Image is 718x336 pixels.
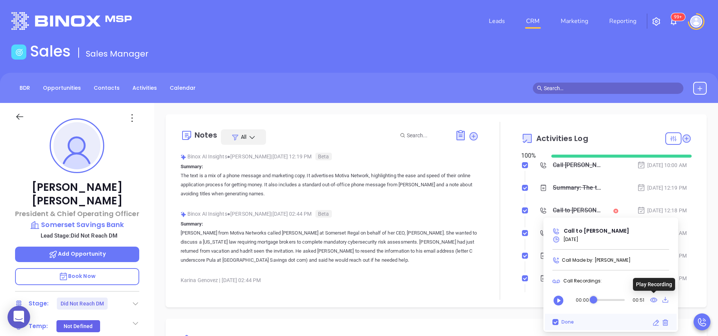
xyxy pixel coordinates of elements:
[181,221,204,227] b: Summary:
[86,48,149,60] span: Sales Manager
[165,82,200,94] a: Calendar
[637,184,687,192] div: [DATE] 12:19 PM
[563,236,578,242] span: [DATE]
[606,14,639,29] a: Reporting
[38,82,85,94] a: Opportunities
[576,298,589,302] div: 00:00
[671,13,685,21] sup: 100
[181,275,479,286] div: Karina Genovez [DATE] 02:44 PM
[11,12,132,30] img: logo
[181,229,479,265] p: [PERSON_NAME] from Motiva Networks called [PERSON_NAME] at Somerset Regal on behalf of her CEO, [...
[181,154,186,160] img: svg%3e
[128,82,161,94] a: Activities
[61,298,104,310] div: Did Not Reach DM
[553,182,602,193] div: Summary: The text is a mix of a phone message and marketing copy. It advertises Motiva Network, h...
[637,161,687,169] div: [DATE] 10:00 AM
[181,208,479,219] div: Binox AI Insights [PERSON_NAME] | [DATE] 02:44 PM
[241,133,246,141] span: All
[521,151,542,160] div: 100 %
[89,82,124,94] a: Contacts
[523,14,543,29] a: CRM
[652,17,661,26] img: iconSetting
[49,250,106,258] span: Add Opportunity
[29,321,48,332] div: Temp:
[181,151,479,162] div: Binox AI Insights [PERSON_NAME] | [DATE] 12:19 PM
[227,211,231,217] span: ●
[15,209,139,219] p: President & Chief Operating Officer
[562,257,631,263] span: Call Made by: [PERSON_NAME]
[227,153,231,160] span: ●
[690,15,702,28] img: user
[315,153,332,160] span: Beta
[59,272,96,280] span: Book Now
[558,14,591,29] a: Marketing
[181,164,204,169] b: Summary:
[486,14,508,29] a: Leads
[29,298,49,309] div: Stage:
[181,171,479,198] p: The text is a mix of a phone message and marketing copy. It advertises Motiva Network, highlighti...
[315,210,332,218] span: Beta
[15,219,139,230] a: Somerset Savings Bank
[536,135,588,142] span: Activities Log
[64,320,93,332] div: Not Defined
[563,278,602,284] span: Call Recordings:
[557,289,650,311] div: Audio player
[633,298,644,302] div: 00:51
[633,278,675,291] div: Play Recording
[593,296,625,304] div: Audio progress control
[551,293,566,308] button: Play
[553,160,602,171] div: Call [PERSON_NAME] to follow up
[15,181,139,208] p: [PERSON_NAME] [PERSON_NAME]
[637,206,687,215] div: [DATE] 12:18 PM
[537,86,542,91] span: search
[15,82,35,94] a: BDR
[407,131,447,140] input: Search...
[30,42,71,60] h1: Sales
[561,319,574,325] span: Done
[19,231,139,241] p: Lead Stage: Did Not Reach DM
[219,277,220,283] span: |
[564,227,629,235] span: Call to [PERSON_NAME]
[544,84,679,92] input: Search…
[669,17,678,26] img: iconNotification
[553,205,602,216] div: Call to [PERSON_NAME]
[181,212,186,217] img: svg%3e
[53,122,100,169] img: profile-user
[195,131,218,139] div: Notes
